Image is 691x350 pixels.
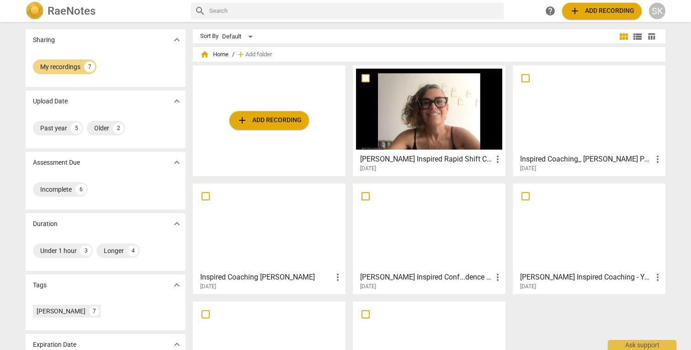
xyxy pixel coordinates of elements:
[200,272,332,283] h3: Inspired Coaching Sarah
[649,3,665,19] button: SK
[170,278,184,292] button: Show more
[209,4,500,18] input: Search
[171,280,182,291] span: expand_more
[104,246,124,255] div: Longer
[200,50,209,59] span: home
[652,154,663,165] span: more_vert
[608,340,676,350] div: Ask support
[170,156,184,169] button: Show more
[520,283,536,291] span: [DATE]
[360,165,376,172] span: [DATE]
[569,5,634,16] span: Add recording
[75,184,86,195] div: 6
[171,339,182,350] span: expand_more
[492,154,503,165] span: more_vert
[360,283,376,291] span: [DATE]
[516,69,662,172] a: Inspired Coaching_ [PERSON_NAME] PCC[DATE]
[170,217,184,231] button: Show more
[332,272,343,283] span: more_vert
[520,272,652,283] h3: Jen Eisen_ Inspired Coaching - You (Sam Kiani)
[237,115,248,126] span: add
[200,283,216,291] span: [DATE]
[562,3,642,19] button: Upload
[542,3,558,19] a: Help
[569,5,580,16] span: add
[40,185,72,194] div: Incomplete
[360,272,492,283] h3: David Pitchford_ Inspired Conf...dence & Capability (Sam Kiani)
[200,33,218,40] div: Sort By
[171,157,182,168] span: expand_more
[196,187,342,290] a: Inspired Coaching [PERSON_NAME][DATE]
[40,124,67,133] div: Past year
[37,307,85,316] div: [PERSON_NAME]
[171,218,182,229] span: expand_more
[545,5,556,16] span: help
[617,30,631,43] button: Tile view
[652,272,663,283] span: more_vert
[171,34,182,45] span: expand_more
[33,340,76,350] p: Expiration Date
[200,50,229,59] span: Home
[170,33,184,47] button: Show more
[631,30,644,43] button: List view
[632,31,643,42] span: view_list
[195,5,206,16] span: search
[33,219,58,229] p: Duration
[236,50,245,59] span: add
[229,111,309,129] button: Upload
[33,158,80,167] p: Assessment Due
[644,30,658,43] button: Table view
[48,5,96,17] h2: RaeNotes
[360,154,492,165] h3: Rob Chapman_ Inspired Rapid Shift Coaching (Sam Kiani) - Jun 25 2025
[26,2,44,20] img: Logo
[222,29,256,44] div: Default
[647,32,656,41] span: table_chart
[516,187,662,290] a: [PERSON_NAME] Inspired Coaching - You ([PERSON_NAME])[DATE]
[618,31,629,42] span: view_module
[170,94,184,108] button: Show more
[232,51,234,58] span: /
[128,245,138,256] div: 4
[94,124,109,133] div: Older
[520,154,652,165] h3: Inspired Coaching_ David Pitchford PCC
[492,272,503,283] span: more_vert
[520,165,536,172] span: [DATE]
[40,62,80,71] div: My recordings
[245,51,272,58] span: Add folder
[89,306,99,316] div: 7
[356,187,502,290] a: [PERSON_NAME] Inspired Conf...dence & Capability ([PERSON_NAME])[DATE]
[237,115,302,126] span: Add recording
[33,35,55,45] p: Sharing
[80,245,91,256] div: 3
[113,123,124,134] div: 2
[40,246,77,255] div: Under 1 hour
[84,61,95,72] div: 7
[171,96,182,107] span: expand_more
[71,123,82,134] div: 5
[26,2,184,20] a: LogoRaeNotes
[33,97,68,106] p: Upload Date
[356,69,502,172] a: [PERSON_NAME] Inspired Rapid Shift Coaching ([PERSON_NAME]) - [DATE][DATE]
[33,280,47,290] p: Tags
